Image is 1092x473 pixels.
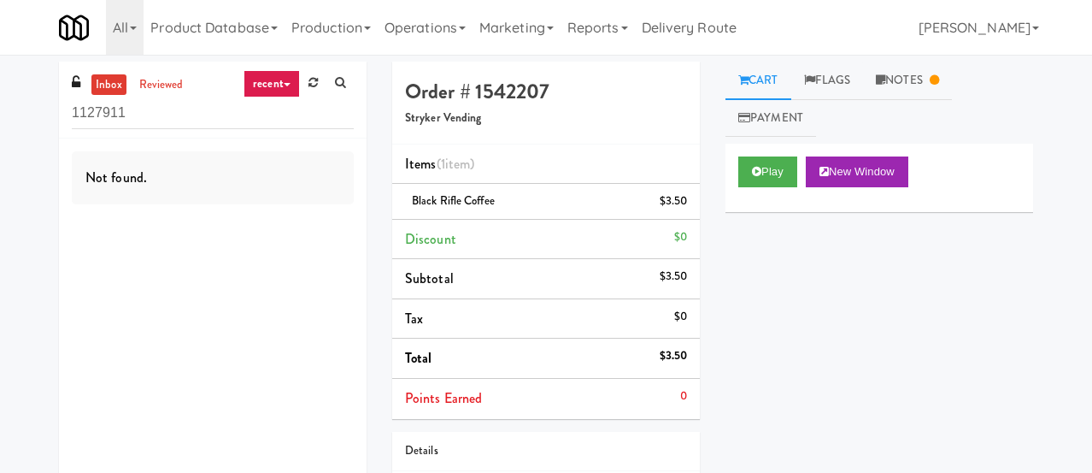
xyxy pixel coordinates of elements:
button: Play [738,157,797,187]
div: $0 [674,306,687,328]
div: $3.50 [660,346,688,367]
input: Search vision orders [72,98,354,129]
a: Cart [725,62,791,100]
span: Discount [405,229,456,249]
ng-pluralize: item [445,154,470,174]
span: Subtotal [405,269,454,288]
div: Details [405,440,687,462]
a: inbox [91,74,126,96]
span: Total [405,348,432,368]
h4: Order # 1542207 [405,80,687,103]
span: Points Earned [405,388,482,408]
div: $3.50 [660,266,688,287]
a: Flags [791,62,864,100]
h5: Stryker Vending [405,112,687,125]
span: Not found. [85,168,147,187]
span: Tax [405,309,423,328]
a: Notes [863,62,952,100]
span: (1 ) [437,154,475,174]
div: $3.50 [660,191,688,212]
div: $0 [674,227,687,248]
div: 0 [680,386,687,407]
a: reviewed [135,74,188,96]
span: Black Rifle Coffee [412,192,495,209]
button: New Window [806,157,908,187]
a: recent [244,70,300,98]
img: Micromart [59,13,89,43]
a: Payment [725,99,816,138]
span: Items [405,154,474,174]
